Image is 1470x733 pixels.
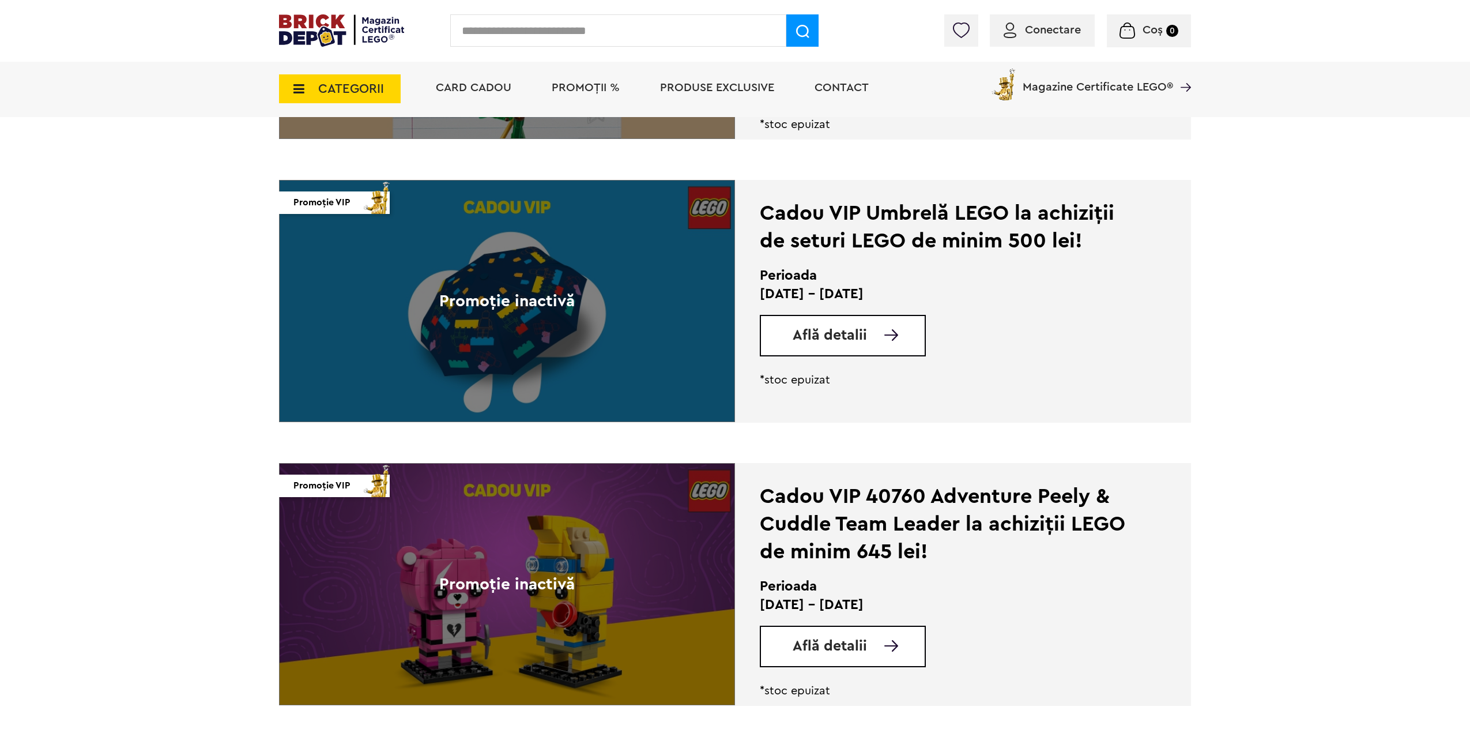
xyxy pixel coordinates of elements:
[552,82,620,93] a: PROMOȚII %
[793,328,867,343] span: Află detalii
[1143,24,1163,36] span: Coș
[760,200,1134,255] div: Cadou VIP Umbrelă LEGO la achiziții de seturi LEGO de minim 500 lei!
[760,266,1134,285] h2: Perioada
[760,684,1134,698] p: *stoc epuizat
[439,574,575,595] span: Promoție inactivă
[1173,66,1191,78] a: Magazine Certificate LEGO®
[359,179,395,214] img: vip_page_imag.png
[359,462,395,497] img: vip_page_imag.png
[760,596,1134,614] p: [DATE] - [DATE]
[760,373,1134,387] p: *stoc epuizat
[760,285,1134,303] p: [DATE] - [DATE]
[1025,24,1081,36] span: Conectare
[1004,24,1081,36] a: Conectare
[1166,25,1178,37] small: 0
[760,483,1134,566] div: Cadou VIP 40760 Adventure Peely & Cuddle Team Leader la achiziții LEGO de minim 645 lei!
[318,82,384,95] span: CATEGORII
[660,82,774,93] a: Produse exclusive
[760,577,1134,596] h2: Perioada
[436,82,511,93] a: Card Cadou
[293,475,350,497] span: Promoție VIP
[760,118,1134,131] p: *stoc epuizat
[1023,66,1173,93] span: Magazine Certificate LEGO®
[793,639,925,653] a: Află detalii
[439,291,575,312] span: Promoție inactivă
[815,82,869,93] a: Contact
[793,639,867,653] span: Află detalii
[293,191,350,214] span: Promoție VIP
[793,328,925,343] a: Află detalii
